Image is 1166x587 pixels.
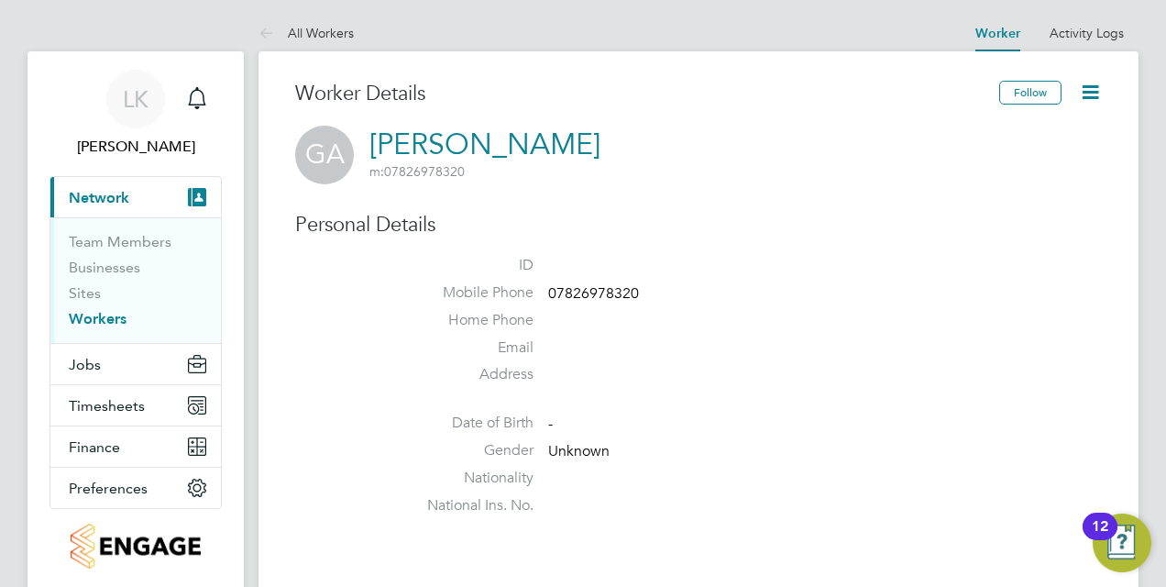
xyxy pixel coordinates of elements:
span: Jobs [69,356,101,373]
span: Timesheets [69,397,145,415]
div: Network [50,217,221,343]
button: Jobs [50,344,221,384]
span: LK [123,87,148,111]
a: Activity Logs [1050,25,1124,41]
label: Date of Birth [405,414,533,433]
span: Finance [69,438,120,456]
div: 12 [1092,526,1108,550]
label: Email [405,338,533,358]
a: Sites [69,284,101,302]
span: Liz Kennedy [49,136,222,158]
span: Network [69,189,129,206]
span: Unknown [548,442,610,460]
button: Network [50,177,221,217]
span: GA [295,126,354,184]
button: Timesheets [50,385,221,426]
h3: Worker Details [295,81,999,107]
h3: Personal Details [295,212,1102,238]
button: Follow [999,81,1061,105]
a: LK[PERSON_NAME] [49,70,222,158]
button: Finance [50,426,221,467]
a: Businesses [69,259,140,276]
label: Mobile Phone [405,283,533,303]
button: Open Resource Center, 12 new notifications [1093,514,1151,572]
label: Nationality [405,469,533,488]
label: Gender [405,441,533,460]
a: Worker [975,26,1020,41]
span: 07826978320 [369,163,465,180]
span: Preferences [69,480,148,497]
span: m: [369,163,384,180]
span: - [548,415,553,433]
img: countryside-properties-logo-retina.png [71,524,200,569]
a: Team Members [69,233,171,250]
label: ID [405,256,533,275]
span: 07826978320 [548,284,639,303]
a: All Workers [258,25,354,41]
a: [PERSON_NAME] [369,127,600,162]
label: National Ins. No. [405,496,533,515]
a: Workers [69,310,126,327]
label: Address [405,365,533,384]
a: Go to home page [49,524,222,569]
label: Home Phone [405,311,533,330]
button: Preferences [50,468,221,508]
